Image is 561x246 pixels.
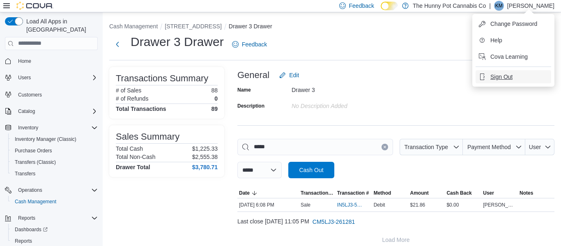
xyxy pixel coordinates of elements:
[8,156,101,168] button: Transfers (Classic)
[15,56,34,66] a: Home
[494,1,504,11] div: Keegan Muir
[11,236,98,246] span: Reports
[15,106,98,116] span: Catalog
[336,188,372,198] button: Transaction #
[495,1,503,11] span: KM
[292,83,402,93] div: Drawer 3
[374,202,385,208] span: Debit
[18,124,38,131] span: Inventory
[11,146,98,156] span: Purchase Orders
[8,196,101,207] button: Cash Management
[23,17,98,34] span: Load All Apps in [GEOGRAPHIC_DATA]
[229,36,270,53] a: Feedback
[489,1,491,11] p: |
[237,214,554,230] div: Last close [DATE] 11:05 PM
[15,198,56,205] span: Cash Management
[18,215,35,221] span: Reports
[237,103,264,109] label: Description
[15,90,45,100] a: Customers
[8,145,101,156] button: Purchase Orders
[520,190,533,196] span: Notes
[15,73,98,83] span: Users
[476,17,551,30] button: Change Password
[8,168,101,179] button: Transfers
[410,190,429,196] span: Amount
[11,236,35,246] a: Reports
[11,225,98,235] span: Dashboards
[15,213,98,223] span: Reports
[476,34,551,47] button: Help
[476,70,551,83] button: Sign Out
[18,187,42,193] span: Operations
[413,1,486,11] p: The Hunny Pot Cannabis Co
[214,95,218,102] p: 0
[11,197,60,207] a: Cash Management
[288,162,334,178] button: Cash Out
[11,169,39,179] a: Transfers
[2,212,101,224] button: Reports
[490,36,502,44] span: Help
[299,166,323,174] span: Cash Out
[15,73,34,83] button: Users
[483,202,516,208] span: [PERSON_NAME]
[446,190,471,196] span: Cash Back
[116,106,166,112] h4: Total Transactions
[18,92,42,98] span: Customers
[16,2,53,10] img: Cova
[192,154,218,160] p: $2,555.38
[15,238,32,244] span: Reports
[18,58,31,64] span: Home
[116,154,156,160] h6: Total Non-Cash
[237,188,299,198] button: Date
[15,226,48,233] span: Dashboards
[11,169,98,179] span: Transfers
[237,200,299,210] div: [DATE] 6:08 PM
[292,99,402,109] div: No Description added
[237,87,251,93] label: Name
[15,56,98,66] span: Home
[116,132,179,142] h3: Sales Summary
[2,55,101,67] button: Home
[242,40,267,48] span: Feedback
[404,144,448,150] span: Transaction Type
[507,1,554,11] p: [PERSON_NAME]
[15,185,46,195] button: Operations
[15,185,98,195] span: Operations
[116,95,148,102] h6: # of Refunds
[2,122,101,133] button: Inventory
[518,188,554,198] button: Notes
[109,22,554,32] nav: An example of EuiBreadcrumbs
[276,67,302,83] button: Edit
[410,202,425,208] span: $21.86
[229,23,272,30] button: Drawer 3 Drawer
[299,188,336,198] button: Transaction Type
[374,190,391,196] span: Method
[211,106,218,112] h4: 89
[476,50,551,63] button: Cova Learning
[18,108,35,115] span: Catalog
[15,170,35,177] span: Transfers
[2,184,101,196] button: Operations
[15,106,38,116] button: Catalog
[483,190,494,196] span: User
[481,188,518,198] button: User
[18,74,31,81] span: Users
[165,23,221,30] button: [STREET_ADDRESS]
[349,2,374,10] span: Feedback
[382,236,410,244] span: Load More
[490,73,513,81] span: Sign Out
[11,157,98,167] span: Transfers (Classic)
[192,164,218,170] h4: $3,780.71
[301,190,334,196] span: Transaction Type
[309,214,359,230] button: CM5LJ3-261281
[11,134,98,144] span: Inventory Manager (Classic)
[2,72,101,83] button: Users
[529,144,541,150] span: User
[2,88,101,100] button: Customers
[382,144,388,150] button: Clear input
[239,190,250,196] span: Date
[337,202,362,208] span: IN5LJ3-5763557
[490,53,528,61] span: Cova Learning
[8,133,101,145] button: Inventory Manager (Classic)
[11,197,98,207] span: Cash Management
